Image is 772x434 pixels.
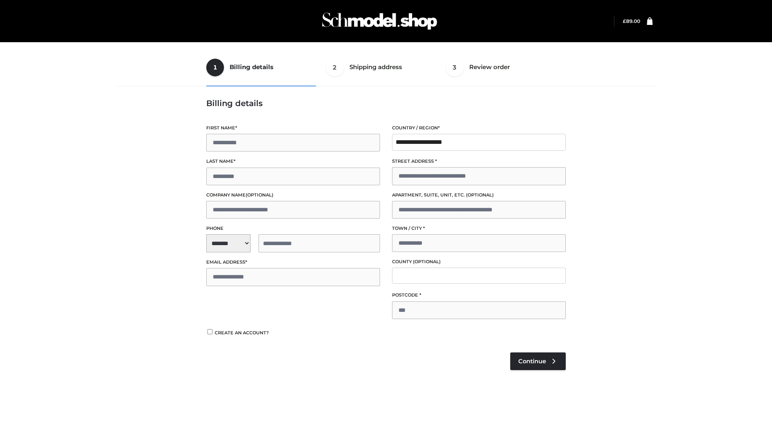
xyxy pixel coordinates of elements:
[392,191,566,199] label: Apartment, suite, unit, etc.
[206,258,380,266] label: Email address
[510,352,566,370] a: Continue
[466,192,494,198] span: (optional)
[319,5,440,37] img: Schmodel Admin 964
[623,18,626,24] span: £
[206,98,566,108] h3: Billing details
[206,225,380,232] label: Phone
[623,18,640,24] bdi: 89.00
[392,258,566,266] label: County
[246,192,273,198] span: (optional)
[206,158,380,165] label: Last name
[518,358,546,365] span: Continue
[206,124,380,132] label: First name
[413,259,441,264] span: (optional)
[392,158,566,165] label: Street address
[206,329,214,334] input: Create an account?
[392,225,566,232] label: Town / City
[392,124,566,132] label: Country / Region
[206,191,380,199] label: Company name
[392,291,566,299] label: Postcode
[623,18,640,24] a: £89.00
[215,330,269,336] span: Create an account?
